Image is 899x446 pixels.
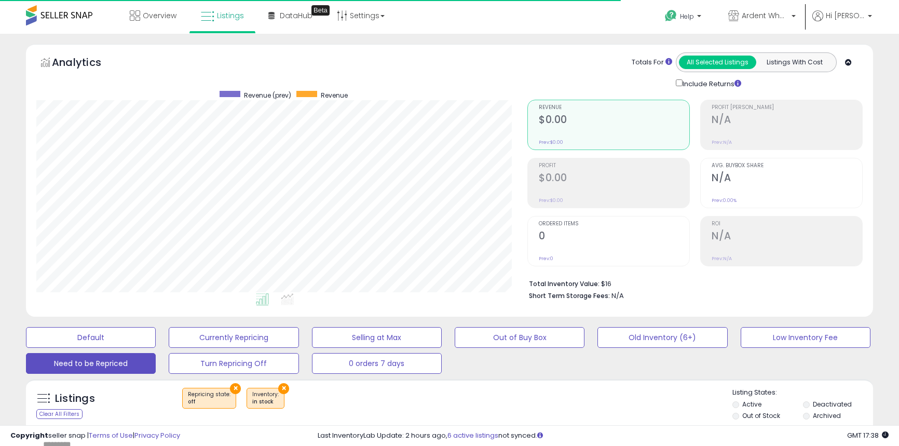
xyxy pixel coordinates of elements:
[539,163,689,169] span: Profit
[712,139,732,145] small: Prev: N/A
[742,411,780,420] label: Out of Stock
[280,10,312,21] span: DataHub
[10,431,180,441] div: seller snap | |
[712,105,862,111] span: Profit [PERSON_NAME]
[742,400,761,409] label: Active
[680,12,694,21] span: Help
[134,430,180,440] a: Privacy Policy
[611,291,624,301] span: N/A
[36,409,83,419] div: Clear All Filters
[447,430,498,440] a: 6 active listings
[529,277,855,289] li: $16
[244,91,291,100] span: Revenue (prev)
[813,400,852,409] label: Deactivated
[812,10,872,34] a: Hi [PERSON_NAME]
[664,9,677,22] i: Get Help
[539,230,689,244] h2: 0
[55,391,95,406] h5: Listings
[188,398,230,406] div: off
[712,255,732,262] small: Prev: N/A
[597,327,727,348] button: Old Inventory (6+)
[539,221,689,227] span: Ordered Items
[318,431,889,441] div: Last InventoryLab Update: 2 hours ago, not synced.
[321,91,348,100] span: Revenue
[712,197,737,204] small: Prev: 0.00%
[742,10,788,21] span: Ardent Wholesale
[732,388,873,398] p: Listing States:
[26,353,156,374] button: Need to be Repriced
[657,2,712,34] a: Help
[529,291,610,300] b: Short Term Storage Fees:
[169,327,298,348] button: Currently Repricing
[539,114,689,128] h2: $0.00
[217,10,244,21] span: Listings
[252,398,279,406] div: in stock
[143,10,176,21] span: Overview
[712,221,862,227] span: ROI
[813,411,841,420] label: Archived
[668,77,754,89] div: Include Returns
[539,105,689,111] span: Revenue
[847,430,889,440] span: 2025-08-12 17:38 GMT
[756,56,833,69] button: Listings With Cost
[26,327,156,348] button: Default
[529,279,600,288] b: Total Inventory Value:
[539,172,689,186] h2: $0.00
[10,430,48,440] strong: Copyright
[169,353,298,374] button: Turn Repricing Off
[52,55,121,72] h5: Analytics
[188,390,230,406] span: Repricing state :
[741,327,870,348] button: Low Inventory Fee
[826,10,865,21] span: Hi [PERSON_NAME]
[311,5,330,16] div: Tooltip anchor
[712,163,862,169] span: Avg. Buybox Share
[712,230,862,244] h2: N/A
[539,139,563,145] small: Prev: $0.00
[712,114,862,128] h2: N/A
[455,327,584,348] button: Out of Buy Box
[539,255,553,262] small: Prev: 0
[312,353,442,374] button: 0 orders 7 days
[679,56,756,69] button: All Selected Listings
[278,383,289,394] button: ×
[230,383,241,394] button: ×
[632,58,672,67] div: Totals For
[252,390,279,406] span: Inventory :
[312,327,442,348] button: Selling at Max
[89,430,133,440] a: Terms of Use
[712,172,862,186] h2: N/A
[539,197,563,204] small: Prev: $0.00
